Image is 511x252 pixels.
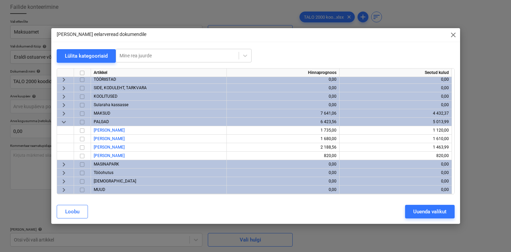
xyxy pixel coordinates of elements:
span: keyboard_arrow_right [60,84,68,92]
button: Lülita kategooriaid [57,49,116,63]
div: 820,00 [230,152,336,160]
span: KOOLITUSED [94,94,117,99]
span: Sularaha kassasse [94,102,128,107]
span: keyboard_arrow_right [60,160,68,168]
a: [PERSON_NAME] [94,153,125,158]
span: keyboard_arrow_right [60,101,68,109]
span: keyboard_arrow_down [60,118,68,126]
p: [PERSON_NAME] eelarveread dokumendile [57,31,146,38]
span: MASINAPARK [94,162,119,167]
div: 4 432,37 [342,109,449,118]
button: Uuenda valikut [405,205,455,218]
span: Tööohutus [94,170,113,175]
span: Kristjan Targamaa [94,145,125,150]
div: Hinnaprognoos [227,69,340,77]
div: 0,00 [230,92,336,101]
div: 0,00 [342,186,449,194]
span: keyboard_arrow_right [60,109,68,117]
span: MAKSUD [94,111,110,116]
a: [PERSON_NAME] [94,136,125,141]
a: [PERSON_NAME] [94,128,125,133]
span: close [449,31,457,39]
div: 1 120,00 [342,126,449,135]
span: SIDE, KODULEHT, TARKVARA [94,85,147,90]
div: 5 013,99 [342,118,449,126]
span: keyboard_arrow_right [60,75,68,83]
span: Olga Raschinski [94,153,125,158]
div: 0,00 [342,160,449,169]
div: 1 735,00 [230,126,336,135]
div: Loobu [65,207,79,216]
div: 0,00 [230,160,336,169]
div: 1 680,00 [230,135,336,143]
span: TÖÖRIISTAD [94,77,116,82]
div: 1 610,00 [342,135,449,143]
div: 0,00 [230,186,336,194]
div: 0,00 [342,169,449,177]
div: 0,00 [342,84,449,92]
span: Raamatupidamine [94,179,136,183]
div: 0,00 [342,75,449,84]
div: 6 423,56 [230,118,336,126]
div: Artikkel [91,69,227,77]
div: 0,00 [342,177,449,186]
div: 2 188,56 [230,143,336,152]
button: Loobu [57,205,88,218]
div: 0,00 [342,92,449,101]
div: 0,00 [230,169,336,177]
span: Tatiana Nekilepova [94,136,125,141]
span: PALGAD [94,119,109,124]
a: [PERSON_NAME] [94,145,125,150]
span: keyboard_arrow_right [60,177,68,185]
div: 0,00 [230,177,336,186]
div: 0,00 [230,101,336,109]
span: Risto Luuk [94,128,125,133]
div: 7 641,06 [230,109,336,118]
div: 0,00 [230,75,336,84]
div: Lülita kategooriaid [65,52,108,60]
div: 0,00 [230,84,336,92]
div: 820,00 [342,152,449,160]
span: MUUD [94,187,105,192]
span: keyboard_arrow_right [60,186,68,194]
span: keyboard_arrow_right [60,92,68,100]
div: 1 463,99 [342,143,449,152]
div: Uuenda valikut [413,207,446,216]
span: keyboard_arrow_right [60,169,68,177]
div: 0,00 [342,101,449,109]
div: Seotud kulud [340,69,452,77]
